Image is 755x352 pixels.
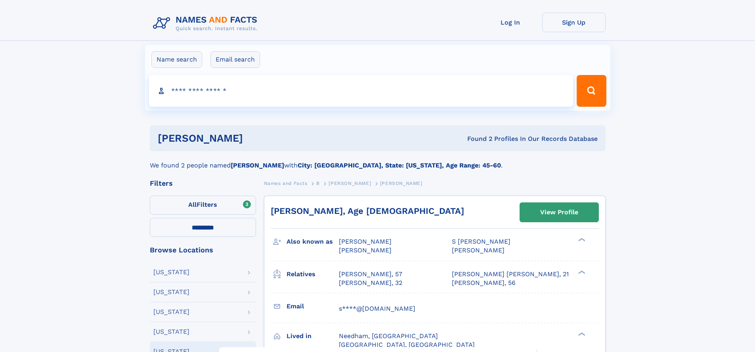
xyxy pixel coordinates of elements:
[158,133,355,143] h1: [PERSON_NAME]
[231,162,284,169] b: [PERSON_NAME]
[339,341,475,348] span: [GEOGRAPHIC_DATA], [GEOGRAPHIC_DATA]
[329,178,371,188] a: [PERSON_NAME]
[542,13,606,32] a: Sign Up
[153,289,189,295] div: [US_STATE]
[452,270,569,279] a: [PERSON_NAME] [PERSON_NAME], 21
[298,162,501,169] b: City: [GEOGRAPHIC_DATA], State: [US_STATE], Age Range: 45-60
[339,246,392,254] span: [PERSON_NAME]
[576,331,586,337] div: ❯
[210,51,260,68] label: Email search
[339,270,402,279] a: [PERSON_NAME], 57
[150,180,256,187] div: Filters
[150,246,256,254] div: Browse Locations
[316,181,320,186] span: B
[287,329,339,343] h3: Lived in
[153,329,189,335] div: [US_STATE]
[452,279,516,287] a: [PERSON_NAME], 56
[380,181,422,186] span: [PERSON_NAME]
[316,178,320,188] a: B
[452,246,505,254] span: [PERSON_NAME]
[150,151,606,170] div: We found 2 people named with .
[576,269,586,275] div: ❯
[329,181,371,186] span: [PERSON_NAME]
[577,75,606,107] button: Search Button
[339,238,392,245] span: [PERSON_NAME]
[339,279,402,287] a: [PERSON_NAME], 32
[355,135,598,143] div: Found 2 Profiles In Our Records Database
[151,51,202,68] label: Name search
[540,203,578,221] div: View Profile
[576,237,586,242] div: ❯
[339,332,438,340] span: Needham, [GEOGRAPHIC_DATA]
[287,300,339,313] h3: Email
[149,75,573,107] input: search input
[264,178,308,188] a: Names and Facts
[188,201,197,208] span: All
[287,235,339,248] h3: Also known as
[153,309,189,315] div: [US_STATE]
[520,203,598,222] a: View Profile
[150,13,264,34] img: Logo Names and Facts
[271,206,464,216] a: [PERSON_NAME], Age [DEMOGRAPHIC_DATA]
[479,13,542,32] a: Log In
[452,238,510,245] span: S [PERSON_NAME]
[287,267,339,281] h3: Relatives
[150,196,256,215] label: Filters
[153,269,189,275] div: [US_STATE]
